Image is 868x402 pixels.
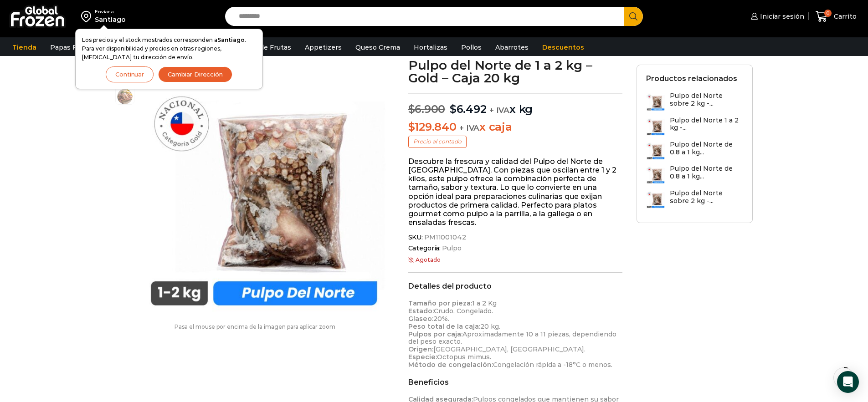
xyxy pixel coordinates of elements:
[538,39,589,56] a: Descuentos
[408,300,623,368] p: 1 a 2 Kg Crudo, Congelado. 20%. 20 kg. Aproximadamente 10 a 11 piezas, dependiendo del peso exact...
[408,361,493,369] strong: Método de congelación:
[408,378,623,387] h2: Beneficios
[408,136,467,148] p: Precio al contado
[824,10,832,17] span: 0
[408,299,472,307] strong: Tamaño por pieza:
[82,36,256,62] p: Los precios y el stock mostrados corresponden a . Para ver disponibilidad y precios en otras regi...
[95,15,126,24] div: Santiago
[441,244,461,252] a: Pulpo
[408,102,415,116] span: $
[46,39,96,56] a: Papas Fritas
[459,123,479,132] span: + IVA
[408,257,623,263] p: Agotado
[646,92,744,112] a: Pulpo del Norte sobre 2 kg -...
[491,39,533,56] a: Abarrotes
[300,39,346,56] a: Appetizers
[408,157,623,227] p: Descubre la frescura y calidad del Pulpo del Norte de [GEOGRAPHIC_DATA]. Con piezas que oscilan e...
[8,39,41,56] a: Tienda
[457,39,486,56] a: Pollos
[408,121,623,134] p: x caja
[409,39,452,56] a: Hortalizas
[450,102,487,116] bdi: 6.492
[106,66,154,82] button: Continuar
[624,7,643,26] button: Search button
[234,39,296,56] a: Pulpa de Frutas
[646,165,744,184] a: Pulpo del Norte de 0,8 a 1 kg...
[217,36,245,43] strong: Santiago
[758,12,804,21] span: Iniciar sesión
[408,120,457,133] bdi: 129.840
[813,6,859,27] a: 0 Carrito
[670,92,744,107] h3: Pulpo del Norte sobre 2 kg -...
[408,315,433,323] strong: Glaseo:
[158,66,232,82] button: Cambiar Dirección
[408,322,480,331] strong: Peso total de la caja:
[408,307,434,315] strong: Estado:
[450,102,457,116] span: $
[670,117,744,132] h3: Pulpo del Norte 1 a 2 kg -...
[832,12,857,21] span: Carrito
[408,244,623,252] span: Categoría:
[670,141,744,156] h3: Pulpo del Norte de 0,8 a 1 kg...
[408,120,415,133] span: $
[351,39,405,56] a: Queso Crema
[670,165,744,180] h3: Pulpo del Norte de 0,8 a 1 kg...
[408,345,433,353] strong: Origen:
[646,117,744,136] a: Pulpo del Norte 1 a 2 kg -...
[81,9,95,24] img: address-field-icon.svg
[408,282,623,290] h2: Detalles del producto
[408,102,446,116] bdi: 6.900
[423,234,466,241] span: PM11001042
[408,330,462,338] strong: Pulpos por caja:
[408,93,623,116] p: x kg
[646,74,737,83] h2: Productos relacionados
[646,189,744,209] a: Pulpo del Norte sobre 2 kg -...
[408,234,623,241] span: SKU:
[116,87,134,106] span: pulpo
[837,371,859,393] div: Open Intercom Messenger
[115,324,395,330] p: Pasa el mouse por encima de la imagen para aplicar zoom
[408,353,437,361] strong: Especie:
[95,9,126,15] div: Enviar a
[670,189,744,205] h3: Pulpo del Norte sobre 2 kg -...
[489,106,509,115] span: + IVA
[408,59,623,84] h1: Pulpo del Norte de 1 a 2 kg – Gold – Caja 20 kg
[646,141,744,160] a: Pulpo del Norte de 0,8 a 1 kg...
[749,7,804,25] a: Iniciar sesión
